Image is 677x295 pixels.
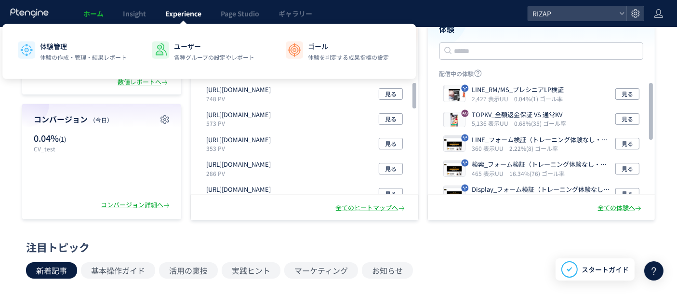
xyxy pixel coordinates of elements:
[444,138,465,151] img: b12726216f904e846f6446a971e2ee381757652932858.jpeg
[221,9,259,18] span: Page Studio
[510,169,565,177] i: 16.34%(76) ゴール率
[34,114,170,125] h4: コンバージョン
[515,119,567,127] i: 0.68%(35) ゴール率
[101,201,172,210] div: コンバージョン詳細へ
[622,88,633,100] span: 見る
[472,160,612,169] p: 検索_フォーム検証（トレーニング体験なし・オンラインカウンセリング訴求）
[444,88,465,102] img: d09c5364f3dd47d67b9053fff4ccfd591756457247920.jpeg
[472,169,508,177] i: 465 表示UU
[123,9,146,18] span: Insight
[83,9,104,18] span: ホーム
[622,163,633,174] span: 見る
[472,185,612,194] p: Display_フォーム検証（トレーニング体験なし・オンラインカウンセリング訴求）(copy)
[90,116,113,124] span: （今日）
[444,113,465,127] img: 23f492a1b5de49e1743d904b4a69aca91756356061153.jpeg
[279,9,312,18] span: ギャラリー
[379,163,403,174] button: 見る
[174,53,254,62] p: 各種グループの設定やレポート
[81,262,155,279] button: 基本操作ガイド
[597,203,643,213] div: 全ての体験へ
[472,135,612,145] p: LINE_フォーム検証（トレーニング体験なし・オンラインカウンセリング訴求）(copy)(copy)
[472,85,564,94] p: LINE_RM/MS_プレシニアLP検証
[622,113,633,125] span: 見る
[385,163,397,174] span: 見る
[439,24,644,35] h4: 体験
[444,188,465,201] img: b12726216f904e846f6446a971e2ee381757652844250.jpeg
[615,163,639,174] button: 見る
[510,194,562,202] i: 3.22%(17) ゴール率
[510,144,558,152] i: 2.22%(8) ゴール率
[206,169,275,177] p: 286 PV
[472,110,563,120] p: TOPKV_全額返金保証 VS 通常KV
[472,94,513,103] i: 2,427 表示UU
[284,262,358,279] button: マーケティング
[615,88,639,100] button: 見る
[206,135,271,145] p: https://lp.rizap.jp/lp/guarantee-250826/a
[59,134,66,144] span: (1)
[26,240,646,255] div: 注目トピック
[206,94,275,103] p: 748 PV
[165,9,201,18] span: Experience
[615,138,639,149] button: 見る
[308,41,389,51] p: ゴール
[34,132,97,145] p: 0.04%
[26,262,77,279] button: 新着記事
[439,69,644,81] p: 配信中の体験
[530,6,615,21] span: RIZAP
[206,144,275,152] p: 353 PV
[615,188,639,200] button: 見る
[444,163,465,176] img: b12726216f904e846f6446a971e2ee381757652323888.jpeg
[206,119,275,127] p: 573 PV
[385,138,397,149] span: 見る
[206,110,271,120] p: https://www.rizap.jp/plan
[379,138,403,149] button: 見る
[34,145,97,153] p: CV_test
[515,94,563,103] i: 0.04%(1) ゴール率
[472,144,508,152] i: 360 表示UU
[385,88,397,100] span: 見る
[385,188,397,200] span: 見る
[472,194,508,202] i: 528 表示UU
[308,53,389,62] p: 体験を判定する成果指標の設定
[40,53,127,62] p: 体験の作成・管理・結果レポート
[222,262,280,279] button: 実践ヒント
[174,41,254,51] p: ユーザー
[336,203,407,213] div: 全てのヒートマップへ
[615,113,639,125] button: 見る
[118,78,170,87] div: 数値レポートへ
[206,160,271,169] p: https://lp.rizap.jp/lp/training-230418
[159,262,218,279] button: 活用の裏技
[206,85,271,94] p: https://lp.rizap.jp/lp/invitation-250423
[379,188,403,200] button: 見る
[362,262,413,279] button: お知らせ
[622,138,633,149] span: 見る
[379,113,403,125] button: 見る
[582,265,629,275] span: スタートガイド
[622,188,633,200] span: 見る
[385,113,397,125] span: 見る
[206,194,275,202] p: 247 PV
[40,41,127,51] p: 体験管理
[379,88,403,100] button: 見る
[472,119,513,127] i: 5,136 表示UU
[206,185,271,194] p: https://lp.rizap.jp/lp/cmlink-241201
